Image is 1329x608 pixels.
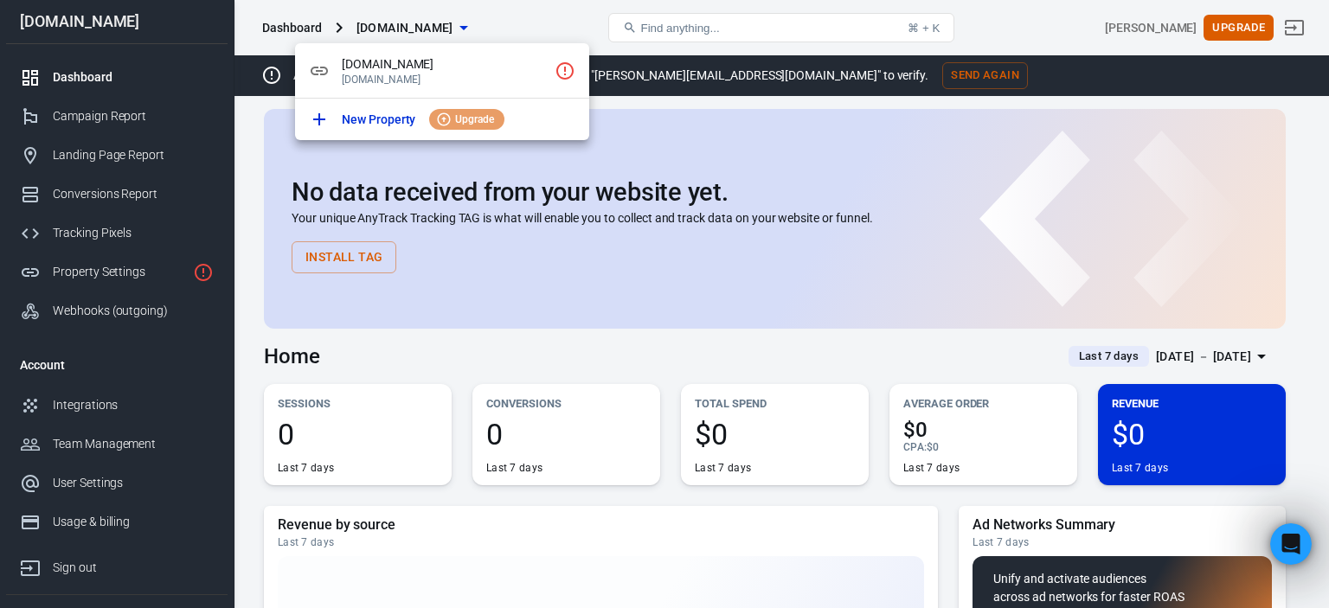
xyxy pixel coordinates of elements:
[1270,523,1312,565] iframe: Intercom live chat
[544,50,586,92] a: Click to setup tracking script
[448,112,501,127] span: Upgrade
[342,74,548,86] p: [DOMAIN_NAME]
[295,43,589,99] div: [DOMAIN_NAME][DOMAIN_NAME]
[342,111,415,129] p: New Property
[342,55,548,74] span: [DOMAIN_NAME]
